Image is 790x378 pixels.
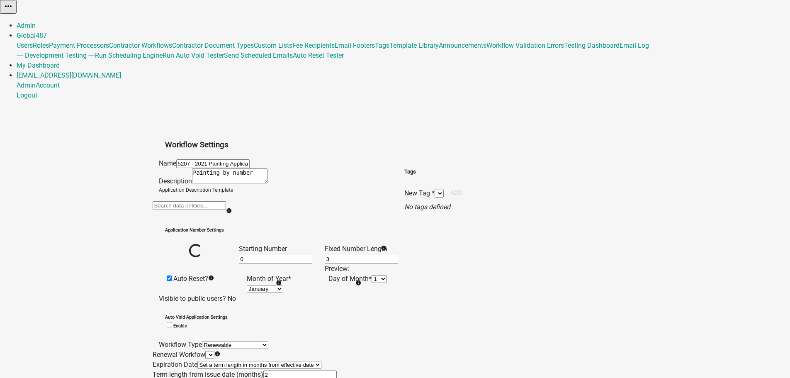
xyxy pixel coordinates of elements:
label: Month of Year [247,275,291,283]
p: Application Description Template [159,186,404,194]
i: info [276,280,282,286]
h6: Application Number Settings [165,227,398,234]
a: Testing Dashboard [564,41,620,49]
a: Custom Lists [254,41,292,49]
a: Roles [33,41,49,49]
a: Logout [17,91,37,99]
label: Enable [165,323,187,329]
h3: Workflow Settings [165,139,625,151]
a: My Dashboard [17,61,60,69]
a: Run Auto Void Tester [163,51,224,59]
a: Payment Processors [49,41,109,49]
a: Auto Reset Tester [293,51,344,59]
a: Admin [17,22,36,29]
div: Preview: [325,264,398,274]
input: Auto Reset? [167,276,172,281]
input: Search data entities... [153,201,226,210]
i: info [208,275,214,281]
a: Global487 [17,32,47,39]
input: Enable [167,322,172,327]
h6: Auto Void Application Settings [165,314,398,329]
a: Send Scheduled Emails [224,51,293,59]
a: Contractor Document Types [172,41,254,49]
i: info [226,208,232,214]
a: Email Footers [335,41,375,49]
a: Workflow Validation Errors [486,41,564,49]
a: ---- Development Testing ---- [17,51,95,59]
div: Global487 [17,41,790,61]
a: Contractor Workflows [109,41,172,49]
div: [EMAIL_ADDRESS][DOMAIN_NAME] [17,80,790,100]
label: Name [159,159,176,167]
span: 487 [36,32,47,39]
label: Renewal Workfow [153,351,205,358]
label: New Tag * [404,189,435,197]
label: Description [159,177,192,185]
button: Add [444,185,469,200]
a: Template Library [389,41,439,49]
label: Fixed Number Length [325,245,387,253]
wm-data-entity-autocomplete: Application Description Template [159,186,404,217]
a: Admin [17,81,36,89]
i: info [355,280,361,286]
label: Visible to public users? No [159,295,236,302]
a: Account [36,81,60,89]
label: Starting Number [239,245,287,253]
a: Run Scheduling Engine [95,51,163,59]
a: Tags [375,41,389,49]
label: Day of Month [328,275,372,283]
i: info [214,351,220,357]
a: Announcements [439,41,486,49]
a: Users [17,41,33,49]
label: Auto Reset? [165,275,208,283]
label: Expiration Date [153,361,197,368]
i: info [381,245,386,251]
i: more_horiz [3,1,13,11]
label: Workflow Type [159,341,202,349]
a: Fee Recipients [292,41,335,49]
h5: Tags [404,168,469,176]
a: Email Log [620,41,649,49]
a: [EMAIL_ADDRESS][DOMAIN_NAME] [17,71,121,79]
i: No tags defined [404,203,450,211]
